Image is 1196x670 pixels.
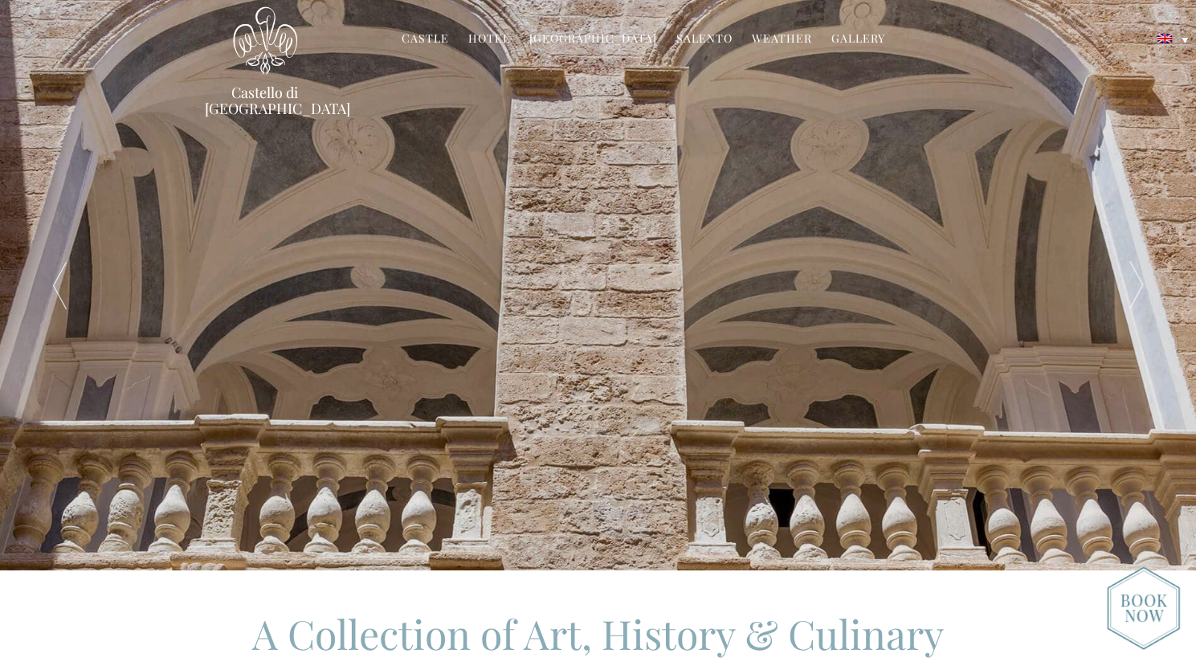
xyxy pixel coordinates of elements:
a: Salento [676,31,733,49]
img: English [1157,34,1172,43]
a: Castello di [GEOGRAPHIC_DATA] [205,84,325,116]
a: Hotel [468,31,510,49]
a: Gallery [831,31,885,49]
a: Castle [402,31,449,49]
img: new-booknow.png [1107,566,1180,650]
a: [GEOGRAPHIC_DATA] [529,31,657,49]
img: Castello di Ugento [233,6,297,75]
a: Weather [752,31,812,49]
